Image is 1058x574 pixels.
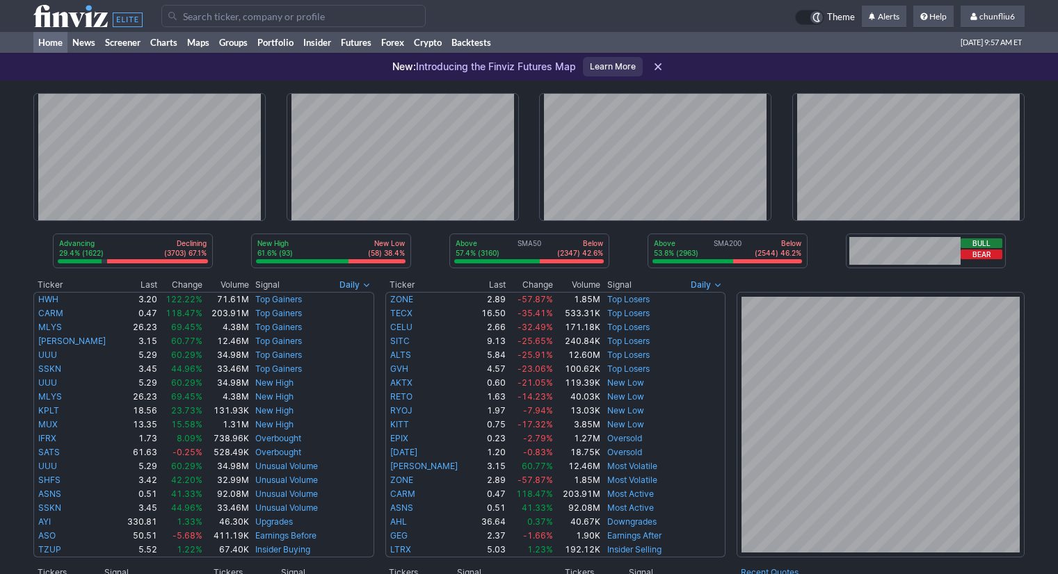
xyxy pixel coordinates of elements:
[527,544,553,555] span: 1.23%
[390,363,408,374] a: GVH
[557,238,603,248] p: Below
[390,377,412,388] a: AKTX
[33,32,67,53] a: Home
[518,322,553,332] span: -32.49%
[38,433,56,443] a: IFRX
[961,238,1002,248] button: Bull
[392,60,576,74] p: Introducing the Finviz Futures Map
[474,445,506,459] td: 1.20
[255,502,318,513] a: Unusual Volume
[255,475,318,485] a: Unusual Volume
[390,350,411,360] a: ALTS
[120,348,158,362] td: 5.29
[607,447,642,457] a: Oversold
[390,489,415,499] a: CARM
[583,57,643,76] a: Learn More
[203,306,250,320] td: 203.91M
[255,489,318,499] a: Unusual Volume
[120,445,158,459] td: 61.63
[255,405,294,416] a: New High
[554,320,602,334] td: 171.18K
[368,238,405,248] p: New Low
[554,432,602,445] td: 1.27M
[913,6,954,28] a: Help
[390,502,413,513] a: ASNS
[654,238,698,248] p: Above
[554,334,602,348] td: 240.84K
[336,32,376,53] a: Futures
[961,32,1022,53] span: [DATE] 9:57 AM ET
[38,377,57,388] a: UUU
[607,461,657,471] a: Most Volatile
[827,10,855,25] span: Theme
[177,544,202,555] span: 1.22%
[390,516,407,527] a: AHL
[171,322,202,332] span: 69.45%
[38,475,61,485] a: SHFS
[554,501,602,515] td: 92.08M
[203,445,250,459] td: 528.49K
[518,308,553,318] span: -35.41%
[166,294,202,304] span: 122.22%
[171,475,202,485] span: 42.20%
[171,363,202,374] span: 44.96%
[164,238,207,248] p: Declining
[203,348,250,362] td: 34.98M
[390,544,411,555] a: LTRX
[390,308,412,318] a: TECX
[100,32,145,53] a: Screener
[255,544,310,555] a: Insider Buying
[255,322,302,332] a: Top Gainers
[182,32,214,53] a: Maps
[523,447,553,457] span: -0.83%
[607,363,650,374] a: Top Losers
[795,10,855,25] a: Theme
[38,308,63,318] a: CARM
[161,5,426,27] input: Search
[255,530,316,541] a: Earnings Before
[173,447,202,457] span: -0.25%
[390,419,409,429] a: KITT
[474,529,506,543] td: 2.37
[120,459,158,473] td: 5.29
[203,292,250,306] td: 71.61M
[554,292,602,306] td: 1.85M
[474,543,506,557] td: 5.03
[961,249,1002,259] button: Bear
[554,362,602,376] td: 100.62K
[255,447,301,457] a: Overbought
[336,278,374,292] button: Signals interval
[120,432,158,445] td: 1.73
[171,419,202,429] span: 15.58%
[203,376,250,390] td: 34.98M
[654,248,698,258] p: 53.8% (2963)
[607,294,650,304] a: Top Losers
[38,530,56,541] a: ASO
[120,515,158,529] td: 330.81
[554,348,602,362] td: 12.60M
[203,543,250,557] td: 67.40K
[554,404,602,418] td: 13.03K
[38,502,61,513] a: SSKN
[120,529,158,543] td: 50.51
[203,390,250,404] td: 4.38M
[652,238,803,259] div: SMA200
[607,419,644,429] a: New Low
[203,278,250,292] th: Volume
[607,489,654,499] a: Most Active
[38,363,61,374] a: SSKN
[409,32,447,53] a: Crypto
[554,390,602,404] td: 40.03K
[474,515,506,529] td: 36.64
[171,391,202,402] span: 69.45%
[554,278,602,292] th: Volume
[691,278,711,292] span: Daily
[376,32,409,53] a: Forex
[456,248,499,258] p: 57.4% (3160)
[474,418,506,432] td: 0.75
[390,475,413,485] a: ZONE
[474,334,506,348] td: 9.13
[527,516,553,527] span: 0.37%
[554,515,602,529] td: 40.67K
[38,405,59,416] a: KPLT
